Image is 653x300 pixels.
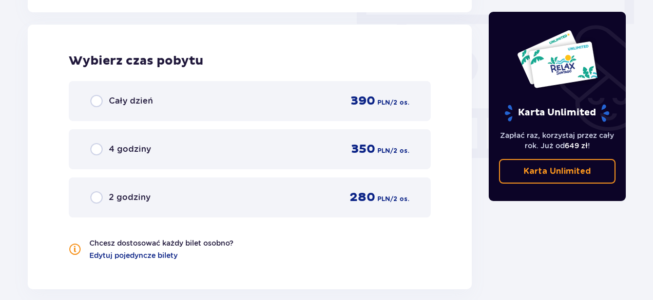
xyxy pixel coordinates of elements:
[109,192,150,203] span: 2 godziny
[351,93,375,109] span: 390
[377,146,390,155] span: PLN
[390,194,409,204] span: / 2 os.
[524,166,591,177] p: Karta Unlimited
[377,194,390,204] span: PLN
[565,142,588,150] span: 649 zł
[390,98,409,107] span: / 2 os.
[516,29,598,89] img: Dwie karty całoroczne do Suntago z napisem 'UNLIMITED RELAX', na białym tle z tropikalnymi liśćmi...
[499,130,616,151] p: Zapłać raz, korzystaj przez cały rok. Już od !
[89,238,234,248] p: Chcesz dostosować każdy bilet osobno?
[89,250,178,261] a: Edytuj pojedyncze bilety
[351,142,375,157] span: 350
[109,95,153,107] span: Cały dzień
[377,98,390,107] span: PLN
[504,104,610,122] p: Karta Unlimited
[109,144,151,155] span: 4 godziny
[350,190,375,205] span: 280
[499,159,616,184] a: Karta Unlimited
[390,146,409,155] span: / 2 os.
[69,53,431,69] h2: Wybierz czas pobytu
